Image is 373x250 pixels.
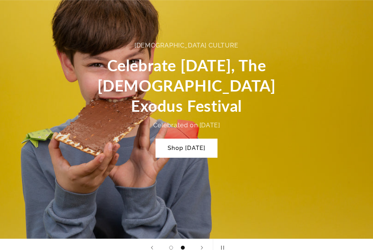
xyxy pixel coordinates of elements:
span: Celebrated on [DATE] [153,121,220,129]
h2: Celebrate [DATE], The [DEMOGRAPHIC_DATA] Exodus Festival [94,55,279,116]
div: [DEMOGRAPHIC_DATA] culture [134,40,239,51]
a: Shop [DATE] [156,139,217,157]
